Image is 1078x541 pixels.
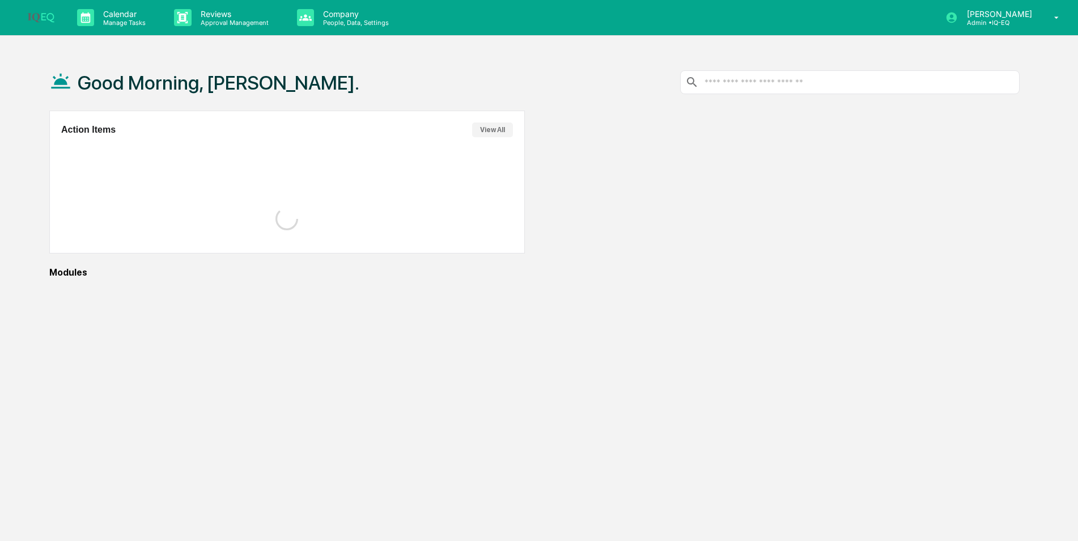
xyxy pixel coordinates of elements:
h1: Good Morning, [PERSON_NAME]. [78,71,359,94]
button: View All [472,122,513,137]
p: Manage Tasks [94,19,151,27]
p: Calendar [94,9,151,19]
p: People, Data, Settings [314,19,394,27]
p: Admin • IQ-EQ [958,19,1038,27]
div: Modules [49,267,1020,278]
img: logo [27,12,54,23]
p: Approval Management [192,19,274,27]
p: Company [314,9,394,19]
p: [PERSON_NAME] [958,9,1038,19]
p: Reviews [192,9,274,19]
h2: Action Items [61,125,116,135]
